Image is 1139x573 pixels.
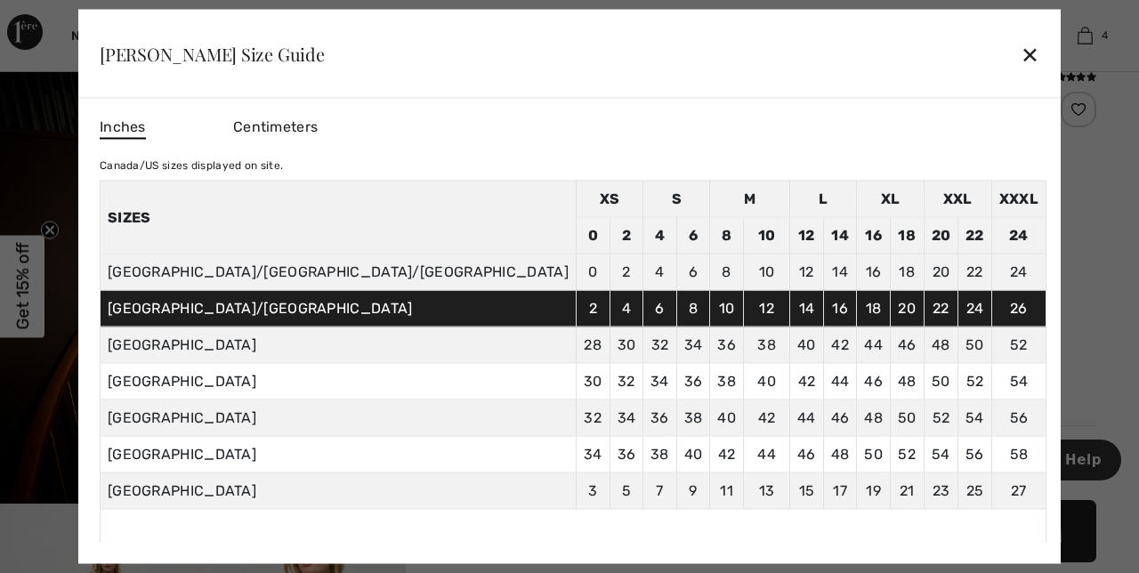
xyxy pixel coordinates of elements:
[100,327,576,363] td: [GEOGRAPHIC_DATA]
[823,436,857,472] td: 48
[890,327,924,363] td: 46
[890,217,924,254] td: 18
[610,217,643,254] td: 2
[890,436,924,472] td: 52
[643,436,677,472] td: 38
[958,290,992,327] td: 24
[643,472,677,509] td: 7
[576,399,610,436] td: 32
[958,472,992,509] td: 25
[710,217,744,254] td: 8
[991,217,1046,254] td: 24
[823,472,857,509] td: 17
[790,290,824,327] td: 14
[857,290,891,327] td: 18
[710,254,744,290] td: 8
[890,399,924,436] td: 50
[676,254,710,290] td: 6
[676,472,710,509] td: 9
[610,363,643,399] td: 32
[643,363,677,399] td: 34
[890,363,924,399] td: 48
[643,290,677,327] td: 6
[890,290,924,327] td: 20
[100,157,1046,174] div: Canada/US sizes displayed on site.
[991,181,1046,217] td: XXXL
[710,290,744,327] td: 10
[643,399,677,436] td: 36
[857,327,891,363] td: 44
[857,217,891,254] td: 16
[710,181,790,217] td: M
[610,399,643,436] td: 34
[100,181,576,254] th: Sizes
[743,363,789,399] td: 40
[790,254,824,290] td: 12
[823,363,857,399] td: 44
[958,217,992,254] td: 22
[958,254,992,290] td: 22
[991,472,1046,509] td: 27
[233,118,318,135] span: Centimeters
[991,399,1046,436] td: 56
[991,436,1046,472] td: 58
[610,327,643,363] td: 30
[576,363,610,399] td: 30
[100,363,576,399] td: [GEOGRAPHIC_DATA]
[823,217,857,254] td: 14
[576,254,610,290] td: 0
[610,254,643,290] td: 2
[38,12,75,28] span: Help
[890,472,924,509] td: 21
[676,217,710,254] td: 6
[958,327,992,363] td: 50
[743,436,789,472] td: 44
[743,327,789,363] td: 38
[924,363,958,399] td: 50
[100,44,325,62] div: [PERSON_NAME] Size Guide
[924,217,958,254] td: 20
[100,117,146,140] span: Inches
[100,399,576,436] td: [GEOGRAPHIC_DATA]
[958,399,992,436] td: 54
[857,436,891,472] td: 50
[991,327,1046,363] td: 52
[790,436,824,472] td: 46
[610,436,643,472] td: 36
[676,290,710,327] td: 8
[576,181,642,217] td: XS
[823,254,857,290] td: 14
[643,327,677,363] td: 32
[924,290,958,327] td: 22
[576,217,610,254] td: 0
[743,399,789,436] td: 42
[958,436,992,472] td: 56
[100,472,576,509] td: [GEOGRAPHIC_DATA]
[991,254,1046,290] td: 24
[743,290,789,327] td: 12
[610,290,643,327] td: 4
[924,181,991,217] td: XXL
[710,399,744,436] td: 40
[576,290,610,327] td: 2
[790,181,857,217] td: L
[991,363,1046,399] td: 54
[790,217,824,254] td: 12
[643,181,710,217] td: S
[100,290,576,327] td: [GEOGRAPHIC_DATA]/[GEOGRAPHIC_DATA]
[924,436,958,472] td: 54
[710,472,744,509] td: 11
[676,327,710,363] td: 34
[743,472,789,509] td: 13
[743,217,789,254] td: 10
[823,327,857,363] td: 42
[790,363,824,399] td: 42
[710,436,744,472] td: 42
[576,472,610,509] td: 3
[924,472,958,509] td: 23
[643,217,677,254] td: 4
[823,290,857,327] td: 16
[890,254,924,290] td: 18
[100,436,576,472] td: [GEOGRAPHIC_DATA]
[857,399,891,436] td: 48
